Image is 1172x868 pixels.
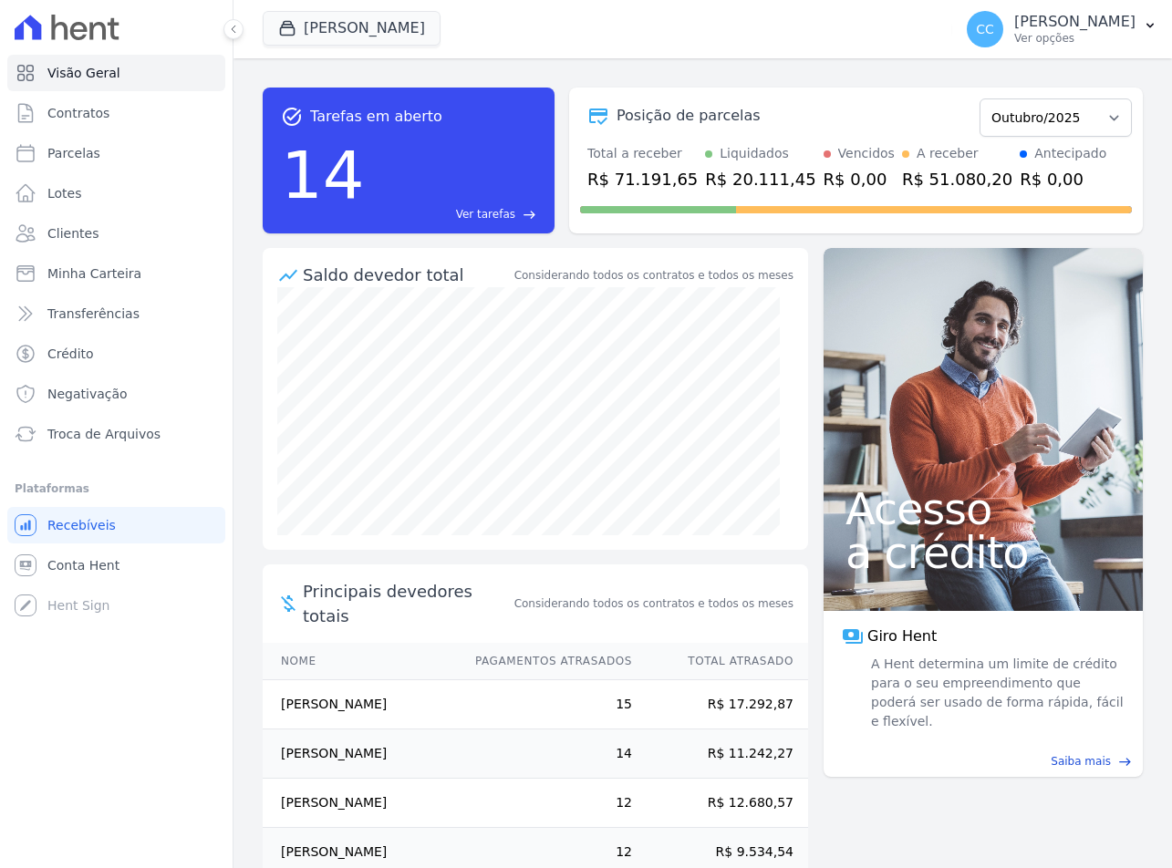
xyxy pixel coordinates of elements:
[15,478,218,500] div: Plataformas
[47,264,141,283] span: Minha Carteira
[7,416,225,452] a: Troca de Arquivos
[633,729,808,779] td: R$ 11.242,27
[1051,753,1111,770] span: Saiba mais
[263,680,458,729] td: [PERSON_NAME]
[263,729,458,779] td: [PERSON_NAME]
[458,680,633,729] td: 15
[867,625,937,647] span: Giro Hent
[458,729,633,779] td: 14
[7,215,225,252] a: Clientes
[976,23,994,36] span: CC
[514,595,793,612] span: Considerando todos os contratos e todos os meses
[458,643,633,680] th: Pagamentos Atrasados
[281,106,303,128] span: task_alt
[523,208,536,222] span: east
[1034,144,1106,163] div: Antecipado
[47,425,161,443] span: Troca de Arquivos
[7,507,225,543] a: Recebíveis
[633,680,808,729] td: R$ 17.292,87
[7,135,225,171] a: Parcelas
[47,104,109,122] span: Contratos
[263,643,458,680] th: Nome
[902,167,1012,191] div: R$ 51.080,20
[281,128,365,222] div: 14
[835,753,1132,770] a: Saiba mais east
[7,255,225,292] a: Minha Carteira
[47,144,100,162] span: Parcelas
[633,643,808,680] th: Total Atrasado
[617,105,761,127] div: Posição de parcelas
[838,144,895,163] div: Vencidos
[47,305,140,323] span: Transferências
[1014,31,1136,46] p: Ver opções
[303,579,511,628] span: Principais devedores totais
[47,224,99,243] span: Clientes
[514,267,793,284] div: Considerando todos os contratos e todos os meses
[7,95,225,131] a: Contratos
[47,184,82,202] span: Lotes
[867,655,1125,731] span: A Hent determina um limite de crédito para o seu empreendimento que poderá ser usado de forma ráp...
[587,167,698,191] div: R$ 71.191,65
[456,206,515,222] span: Ver tarefas
[633,779,808,828] td: R$ 12.680,57
[7,547,225,584] a: Conta Hent
[7,175,225,212] a: Lotes
[824,167,895,191] div: R$ 0,00
[47,385,128,403] span: Negativação
[47,345,94,363] span: Crédito
[303,263,511,287] div: Saldo devedor total
[263,11,441,46] button: [PERSON_NAME]
[705,167,815,191] div: R$ 20.111,45
[845,487,1121,531] span: Acesso
[458,779,633,828] td: 12
[310,106,442,128] span: Tarefas em aberto
[7,55,225,91] a: Visão Geral
[7,376,225,412] a: Negativação
[47,516,116,534] span: Recebíveis
[917,144,979,163] div: A receber
[7,336,225,372] a: Crédito
[1118,755,1132,769] span: east
[263,779,458,828] td: [PERSON_NAME]
[720,144,789,163] div: Liquidados
[47,64,120,82] span: Visão Geral
[372,206,536,222] a: Ver tarefas east
[587,144,698,163] div: Total a receber
[952,4,1172,55] button: CC [PERSON_NAME] Ver opções
[845,531,1121,574] span: a crédito
[1014,13,1136,31] p: [PERSON_NAME]
[1020,167,1106,191] div: R$ 0,00
[47,556,119,574] span: Conta Hent
[7,295,225,332] a: Transferências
